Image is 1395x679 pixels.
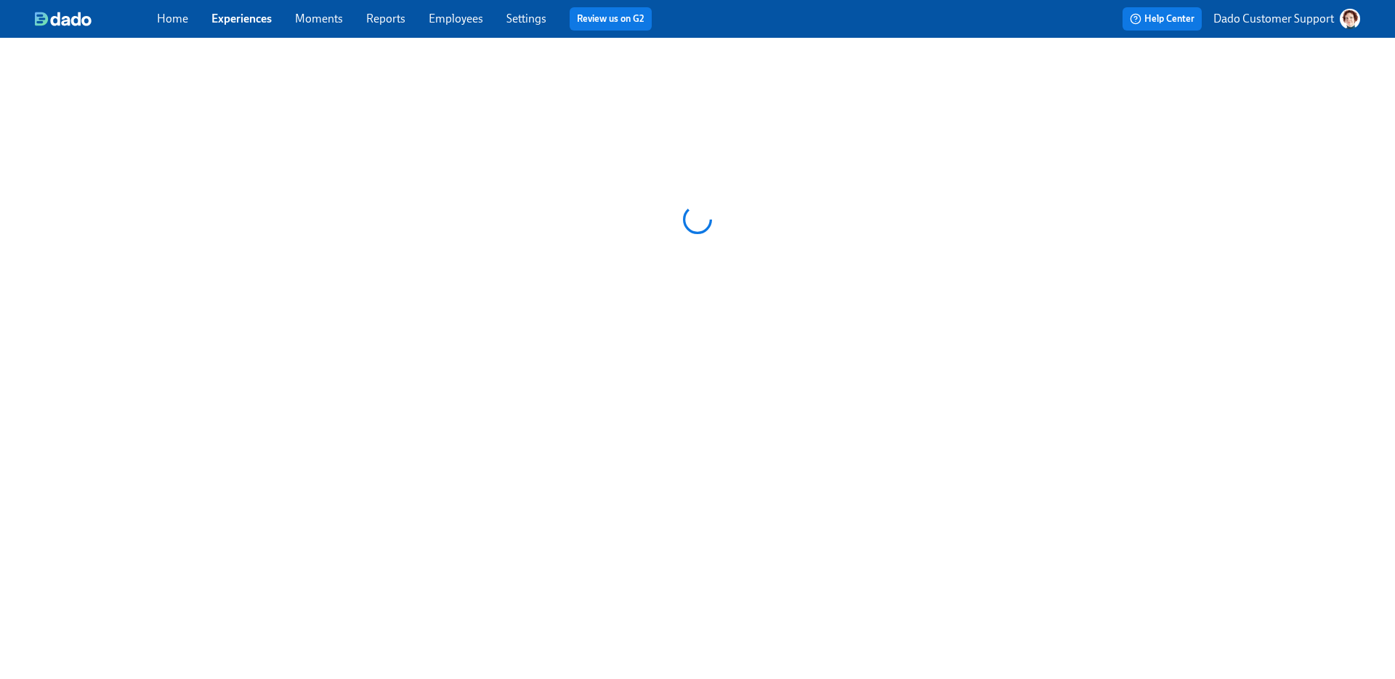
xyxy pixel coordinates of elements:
a: Home [157,12,188,25]
img: dado [35,12,92,26]
button: Review us on G2 [570,7,652,31]
a: Employees [429,12,483,25]
a: Reports [366,12,405,25]
span: Help Center [1130,12,1194,26]
button: Dado Customer Support [1213,9,1360,29]
button: Help Center [1123,7,1202,31]
img: AATXAJw-nxTkv1ws5kLOi-TQIsf862R-bs_0p3UQSuGH=s96-c [1340,9,1360,29]
a: Settings [506,12,546,25]
p: Dado Customer Support [1213,11,1334,27]
a: Review us on G2 [577,12,644,26]
a: Experiences [211,12,272,25]
a: dado [35,12,157,26]
a: Moments [295,12,343,25]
